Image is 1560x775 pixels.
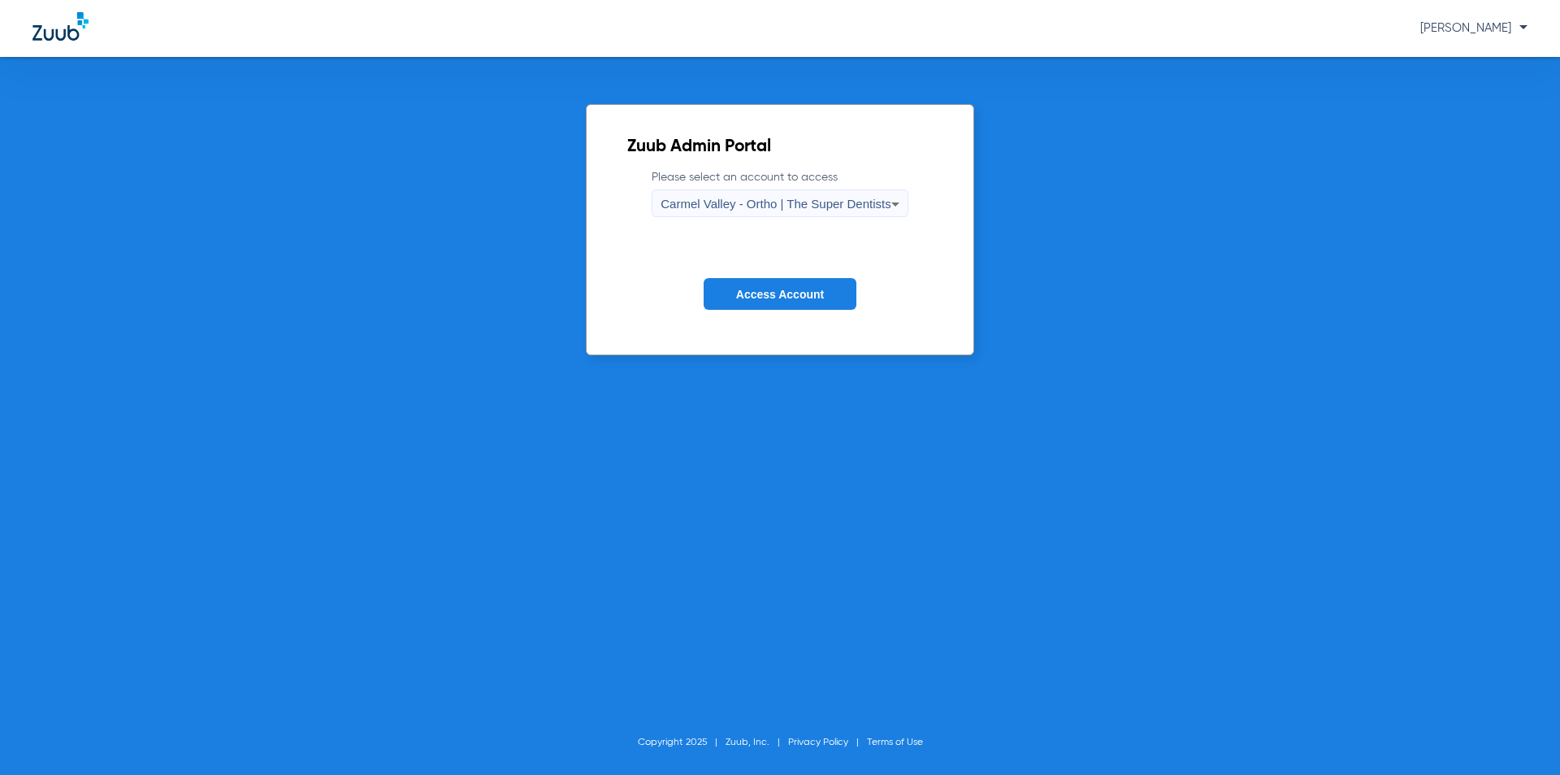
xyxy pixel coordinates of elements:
[788,738,848,747] a: Privacy Policy
[652,169,908,217] label: Please select an account to access
[638,734,726,751] li: Copyright 2025
[32,12,89,41] img: Zuub Logo
[704,278,856,310] button: Access Account
[726,734,788,751] li: Zuub, Inc.
[867,738,923,747] a: Terms of Use
[736,288,824,301] span: Access Account
[1420,22,1527,34] span: [PERSON_NAME]
[627,139,932,155] h2: Zuub Admin Portal
[661,197,890,211] span: Carmel Valley - Ortho | The Super Dentists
